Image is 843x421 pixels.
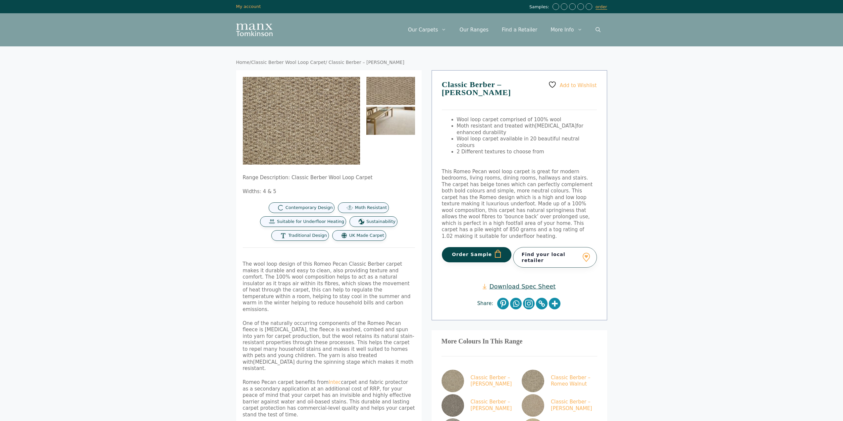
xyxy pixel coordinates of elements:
a: Find a Retailer [495,20,544,40]
span: Moth Resistant [355,205,387,211]
a: Our Carpets [401,20,453,40]
span: Wool loop carpet available in 20 beautiful neutral colours [457,136,580,148]
a: Our Ranges [453,20,495,40]
h1: Classic Berber – [PERSON_NAME] [442,80,597,110]
img: Classic Berber Romeo Pistachio [522,394,544,417]
img: Classic Berber Romeo Pecan [366,77,415,105]
a: Open Search Bar [589,20,607,40]
a: Copy Link [536,298,548,309]
span: [MEDICAL_DATA] [253,359,294,365]
span: Suitable for Underfloor Heating [277,219,344,225]
img: Classic Berber Juliet Walnut [442,370,464,392]
span: for enhanced durability [457,123,584,135]
img: Classic Berber Romeo Walnut [522,370,544,392]
img: Manx Tomkinson [236,24,273,36]
a: Classic Berber – [PERSON_NAME] [442,370,514,392]
nav: Primary [401,20,607,40]
h3: More Colours In This Range [442,340,597,343]
span: This Romeo Pecan wool loop carpet is great for modern bedrooms, living rooms, dining rooms, hallw... [442,169,593,239]
nav: Breadcrumb [236,60,607,66]
a: Classic Berber – [PERSON_NAME] [522,394,595,417]
span: One of the naturally occurring components of the Romeo Pecan fleece is [MEDICAL_DATA], the fleece... [243,320,414,365]
p: Widths: 4 & 5 [243,188,415,195]
a: Home [236,60,250,65]
a: Add to Wishlist [548,80,597,89]
a: Whatsapp [510,298,522,309]
span: 2 Different textures to choose from [457,149,544,155]
a: Classic Berber Wool Loop Carpet [251,60,326,65]
span: [MEDICAL_DATA] [535,123,576,129]
span: Moth resistant and treated with [457,123,535,129]
span: Traditional Design [288,233,327,238]
span: during the spinning stage which makes it moth resistant. [243,359,414,372]
img: Classic Berber Romeo Slate [442,394,464,417]
button: Order Sample [442,247,512,262]
a: Pinterest [497,298,509,309]
p: Romeo Pecan carpet benefits from carpet and fabric protector as a secondary application at an add... [243,379,415,418]
a: Intec [329,379,341,385]
span: Contemporary Design [286,205,333,211]
a: My account [236,4,261,9]
span: UK Made Carpet [349,233,384,238]
a: Classic Berber – Romeo Walnut [522,370,595,392]
span: The wool loop design of this Romeo Pecan Classic Berber carpet makes it durable and easy to clean... [243,261,411,312]
a: Instagram [523,298,535,309]
span: Share: [477,300,497,307]
a: order [596,4,607,10]
a: Download Spec Sheet [483,283,555,290]
span: Sustainability [366,219,395,225]
img: Classic Berber [366,107,415,135]
p: Range Description: Classic Berber Wool Loop Carpet [243,175,415,181]
span: Wool loop carpet comprised of 100% wool [457,117,561,123]
span: Samples: [529,4,551,10]
a: More Info [544,20,589,40]
a: More [549,298,560,309]
span: Add to Wishlist [560,82,597,88]
a: Find your local retailer [513,247,597,268]
a: Classic Berber – [PERSON_NAME] [442,394,514,417]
